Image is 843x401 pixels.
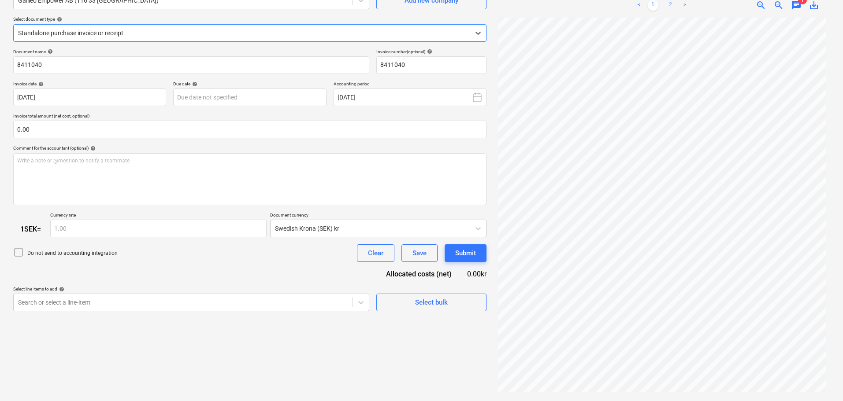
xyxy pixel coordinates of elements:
[13,121,486,138] input: Invoice total amount (net cost, optional)
[46,49,53,54] span: help
[270,212,486,220] p: Document currency
[57,287,64,292] span: help
[173,81,326,87] div: Due date
[445,244,486,262] button: Submit
[357,244,394,262] button: Clear
[13,225,50,233] div: 1 SEK =
[466,269,486,279] div: 0.00kr
[334,88,486,106] button: [DATE]
[334,81,486,88] p: Accounting period
[376,294,486,311] button: Select bulk
[455,247,476,259] div: Submit
[425,49,432,54] span: help
[376,56,486,74] input: Invoice number
[412,247,427,259] div: Save
[376,49,486,55] div: Invoice number (optional)
[37,81,44,87] span: help
[13,88,166,106] input: Invoice date not specified
[401,244,438,262] button: Save
[50,212,267,220] p: Currency rate
[13,145,486,151] div: Comment for the accountant (optional)
[13,56,369,74] input: Document name
[13,81,166,87] div: Invoice date
[368,247,383,259] div: Clear
[173,88,326,106] input: Due date not specified
[799,359,843,401] iframe: Chat Widget
[55,17,62,22] span: help
[13,113,486,121] p: Invoice total amount (net cost, optional)
[27,250,118,257] p: Do not send to accounting integration
[415,297,448,308] div: Select bulk
[89,146,96,151] span: help
[190,81,197,87] span: help
[13,16,486,22] div: Select document type
[372,269,466,279] div: Allocated costs (net)
[13,49,369,55] div: Document name
[13,286,369,292] div: Select line-items to add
